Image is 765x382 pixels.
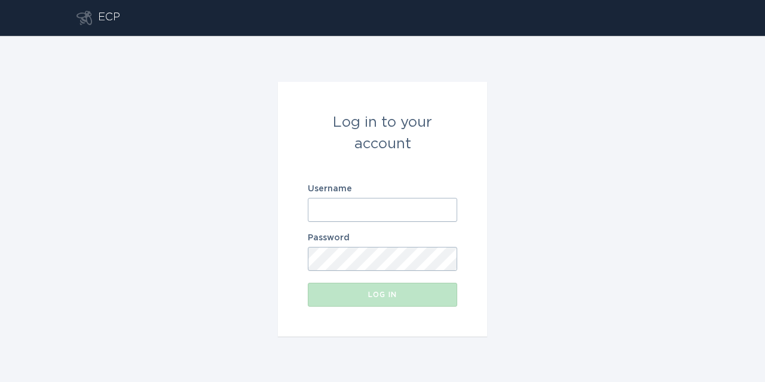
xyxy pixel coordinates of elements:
[98,11,120,25] div: ECP
[308,234,457,242] label: Password
[314,291,451,298] div: Log in
[308,112,457,155] div: Log in to your account
[76,11,92,25] button: Go to dashboard
[308,185,457,193] label: Username
[308,283,457,307] button: Log in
